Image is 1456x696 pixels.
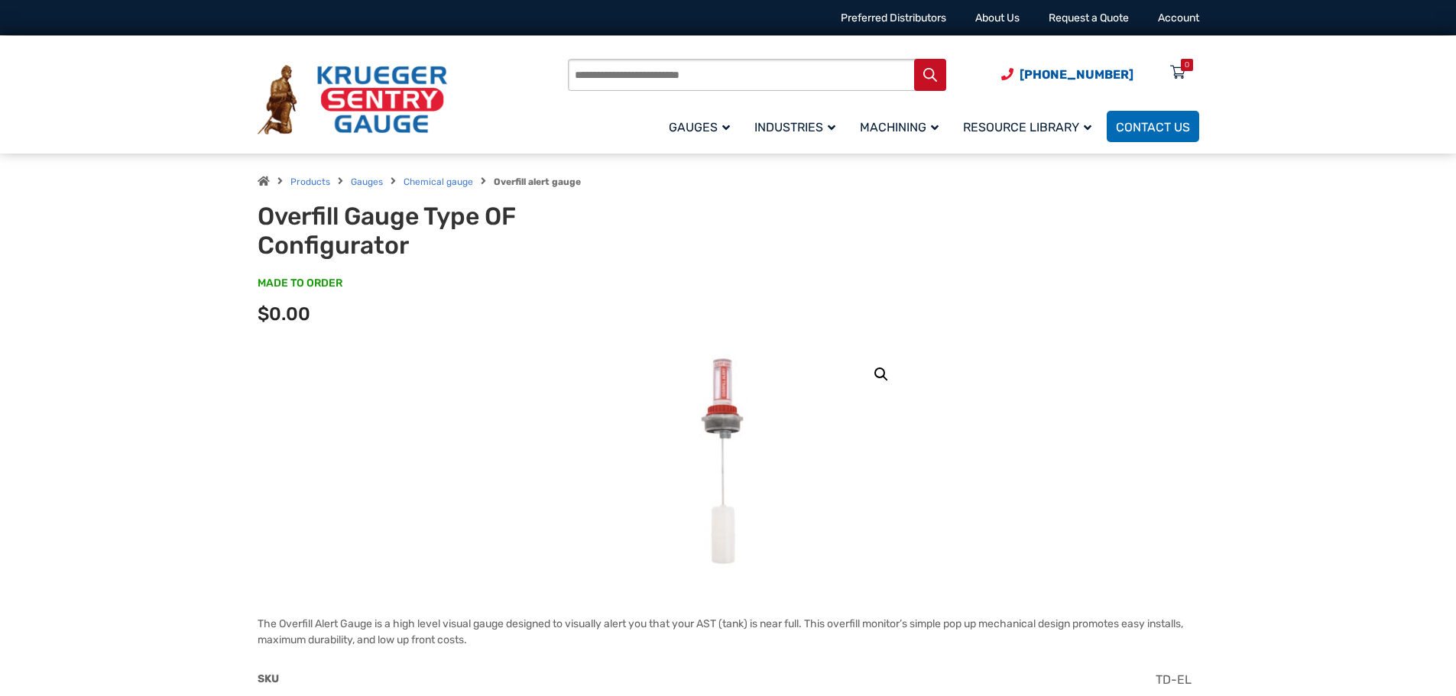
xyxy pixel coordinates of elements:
span: Machining [860,120,939,134]
span: Contact Us [1116,120,1190,134]
a: Products [290,176,330,187]
a: Resource Library [954,108,1107,144]
a: Industries [745,108,851,144]
span: TD-EL [1156,672,1192,687]
a: About Us [975,11,1020,24]
span: $0.00 [258,303,310,325]
span: Gauges [669,120,730,134]
span: [PHONE_NUMBER] [1020,67,1133,82]
a: Account [1158,11,1199,24]
a: View full-screen image gallery [867,361,895,388]
a: Gauges [660,108,745,144]
span: MADE TO ORDER [258,276,342,291]
a: Gauges [351,176,383,187]
h1: Overfill Gauge Type OF Configurator [258,202,634,261]
img: Krueger Sentry Gauge [258,65,447,135]
span: SKU [258,672,279,685]
span: Industries [754,120,835,134]
a: Contact Us [1107,111,1199,142]
div: 0 [1185,59,1189,71]
a: Phone Number (920) 434-8860 [1001,65,1133,84]
img: Overfill Gauge Type OF Configurator [674,348,782,578]
a: Request a Quote [1049,11,1129,24]
a: Machining [851,108,954,144]
strong: Overfill alert gauge [494,176,581,187]
a: Chemical gauge [404,176,473,187]
span: Resource Library [963,120,1091,134]
a: Preferred Distributors [841,11,946,24]
p: The Overfill Alert Gauge is a high level visual gauge designed to visually alert you that your AS... [258,616,1199,648]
